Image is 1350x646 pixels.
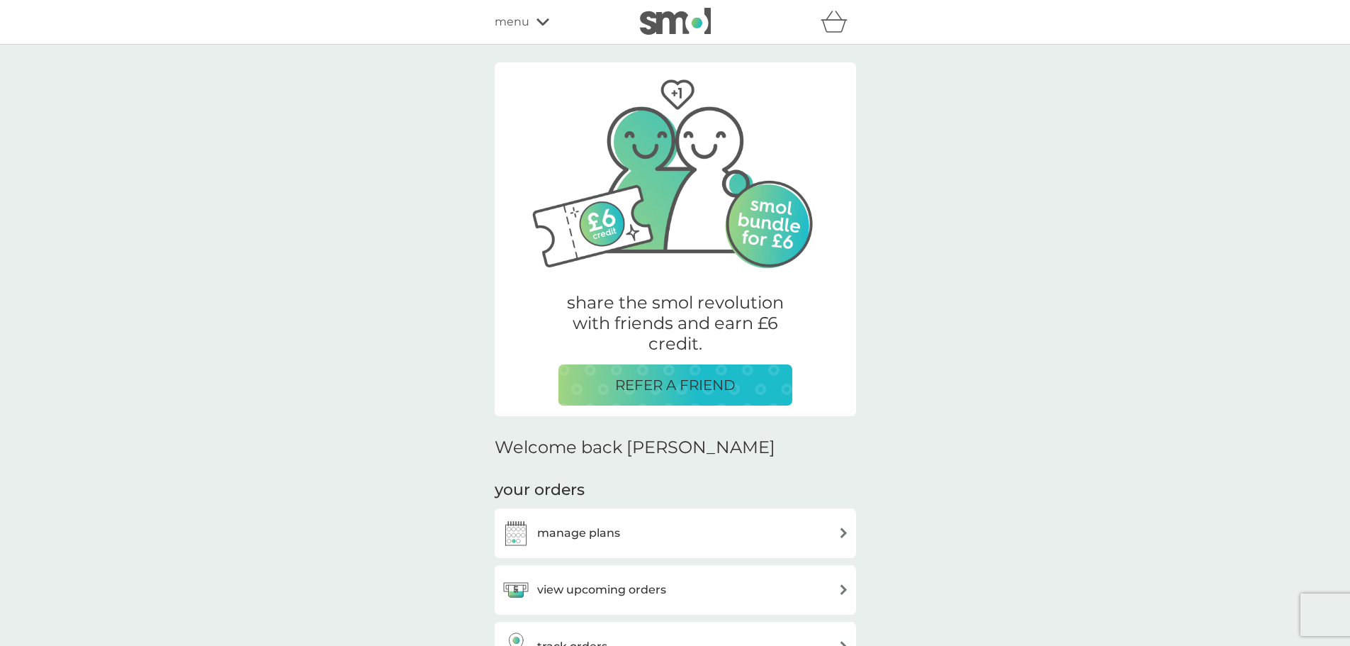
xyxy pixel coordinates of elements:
h2: Welcome back [PERSON_NAME] [495,438,775,458]
img: smol [640,8,711,35]
h3: manage plans [537,524,620,542]
button: REFER A FRIEND [558,364,792,406]
p: share the smol revolution with friends and earn £6 credit. [558,293,792,354]
p: REFER A FRIEND [615,374,736,396]
a: Two friends, one with their arm around the other.share the smol revolution with friends and earn ... [495,65,856,416]
img: arrow right [838,584,849,595]
div: basket [821,8,856,36]
h3: your orders [495,479,585,501]
span: menu [495,13,529,31]
img: Two friends, one with their arm around the other. [516,62,835,275]
img: arrow right [838,528,849,538]
h3: view upcoming orders [537,581,666,599]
